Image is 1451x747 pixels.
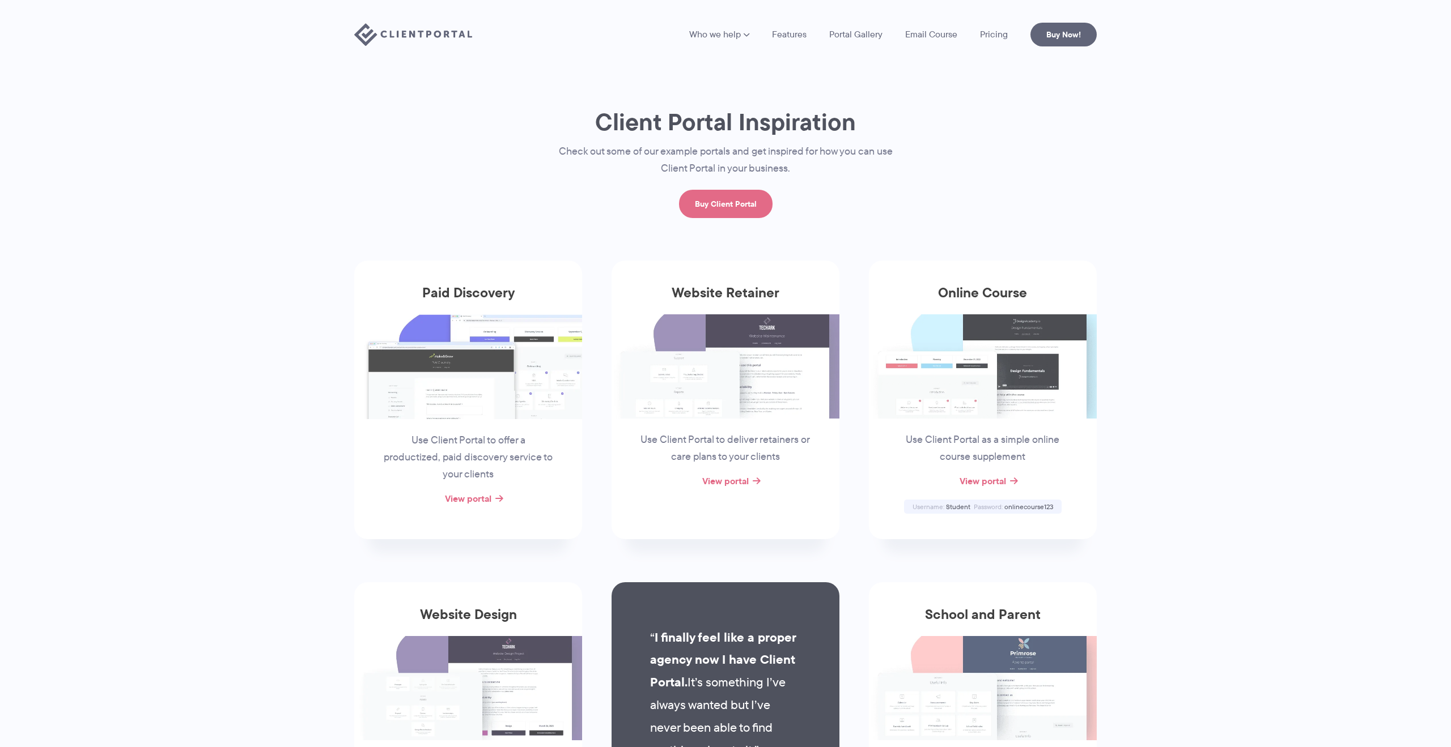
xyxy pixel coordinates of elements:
[946,502,970,511] span: Student
[974,502,1003,511] span: Password
[639,432,812,466] p: Use Client Portal to deliver retainers or care plans to your clients
[679,190,773,218] a: Buy Client Portal
[354,607,582,636] h3: Website Design
[536,107,915,137] h1: Client Portal Inspiration
[1030,23,1097,46] a: Buy Now!
[354,285,582,314] h3: Paid Discovery
[829,30,883,39] a: Portal Gallery
[445,492,491,505] a: View portal
[772,30,807,39] a: Features
[869,607,1097,636] h3: School and Parent
[897,432,1069,466] p: Use Client Portal as a simple online course supplement
[612,285,839,314] h3: Website Retainer
[702,474,749,488] a: View portal
[689,30,749,39] a: Who we help
[905,30,957,39] a: Email Course
[960,474,1006,488] a: View portal
[980,30,1008,39] a: Pricing
[913,502,944,511] span: Username
[1004,502,1053,511] span: onlinecourse123
[869,285,1097,314] h3: Online Course
[650,628,796,692] strong: I finally feel like a proper agency now I have Client Portal.
[382,432,554,483] p: Use Client Portal to offer a productized, paid discovery service to your clients
[536,143,915,177] p: Check out some of our example portals and get inspired for how you can use Client Portal in your ...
